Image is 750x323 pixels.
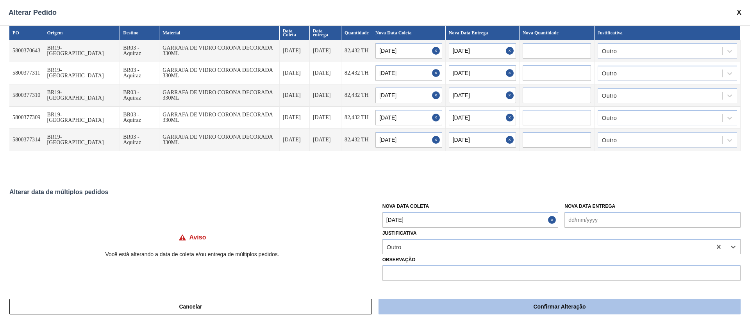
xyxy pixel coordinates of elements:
label: Justificativa [382,230,417,236]
td: 82,432 TH [341,129,372,151]
td: BR19-[GEOGRAPHIC_DATA] [44,62,120,84]
input: dd/mm/yyyy [375,110,442,125]
td: 5800377314 [9,129,44,151]
td: [DATE] [310,129,341,151]
input: dd/mm/yyyy [375,43,442,59]
td: 82,432 TH [341,107,372,129]
th: Nova Data Entrega [446,26,520,40]
td: GARRAFA DE VIDRO CORONA DECORADA 330ML [159,129,280,151]
td: [DATE] [280,129,310,151]
button: Close [506,132,516,148]
div: Outro [602,115,617,121]
input: dd/mm/yyyy [375,132,442,148]
button: Close [506,87,516,103]
th: Destino [120,26,159,40]
td: 5800377311 [9,62,44,84]
td: BR03 - Aquiraz [120,129,159,151]
input: dd/mm/yyyy [375,65,442,81]
th: Material [159,26,280,40]
input: dd/mm/yyyy [449,65,516,81]
th: Data entrega [310,26,341,40]
td: [DATE] [310,84,341,107]
td: [DATE] [280,62,310,84]
td: 5800370643 [9,40,44,62]
td: BR19-[GEOGRAPHIC_DATA] [44,107,120,129]
div: Outro [602,137,617,143]
div: Alterar data de múltiplos pedidos [9,189,741,196]
td: GARRAFA DE VIDRO CORONA DECORADA 330ML [159,84,280,107]
button: Close [432,87,442,103]
td: 5800377310 [9,84,44,107]
span: Alterar Pedido [9,9,57,17]
input: dd/mm/yyyy [375,87,442,103]
td: GARRAFA DE VIDRO CORONA DECORADA 330ML [159,40,280,62]
button: Confirmar Alteração [379,299,741,314]
div: Outro [602,48,617,54]
td: [DATE] [310,107,341,129]
th: Origem [44,26,120,40]
th: Nova Quantidade [520,26,595,40]
td: BR19-[GEOGRAPHIC_DATA] [44,84,120,107]
th: Justificativa [595,26,741,40]
td: BR03 - Aquiraz [120,62,159,84]
td: [DATE] [310,62,341,84]
input: dd/mm/yyyy [449,87,516,103]
input: dd/mm/yyyy [564,212,741,228]
td: 82,432 TH [341,62,372,84]
td: BR03 - Aquiraz [120,84,159,107]
td: [DATE] [310,40,341,62]
th: PO [9,26,44,40]
label: Observação [382,254,741,266]
p: Você está alterando a data de coleta e/ou entrega de múltiplos pedidos. [9,251,375,257]
button: Close [548,212,558,228]
td: BR19-[GEOGRAPHIC_DATA] [44,129,120,151]
td: [DATE] [280,107,310,129]
div: Outro [602,71,617,76]
button: Close [506,110,516,125]
input: dd/mm/yyyy [449,110,516,125]
div: Outro [387,243,402,250]
td: 5800377309 [9,107,44,129]
button: Close [432,110,442,125]
input: dd/mm/yyyy [449,132,516,148]
td: GARRAFA DE VIDRO CORONA DECORADA 330ML [159,62,280,84]
td: 82,432 TH [341,84,372,107]
td: BR03 - Aquiraz [120,107,159,129]
button: Close [506,43,516,59]
label: Nova Data Coleta [382,203,429,209]
input: dd/mm/yyyy [449,43,516,59]
td: [DATE] [280,84,310,107]
input: dd/mm/yyyy [382,212,559,228]
th: Data Coleta [280,26,310,40]
button: Cancelar [9,299,372,314]
td: [DATE] [280,40,310,62]
td: 82,432 TH [341,40,372,62]
h4: Aviso [189,234,206,241]
button: Close [432,43,442,59]
th: Nova Data Coleta [372,26,446,40]
label: Nova Data Entrega [564,203,615,209]
button: Close [506,65,516,81]
th: Quantidade [341,26,372,40]
td: BR19-[GEOGRAPHIC_DATA] [44,40,120,62]
button: Close [432,65,442,81]
td: BR03 - Aquiraz [120,40,159,62]
div: Outro [602,93,617,98]
button: Close [432,132,442,148]
td: GARRAFA DE VIDRO CORONA DECORADA 330ML [159,107,280,129]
